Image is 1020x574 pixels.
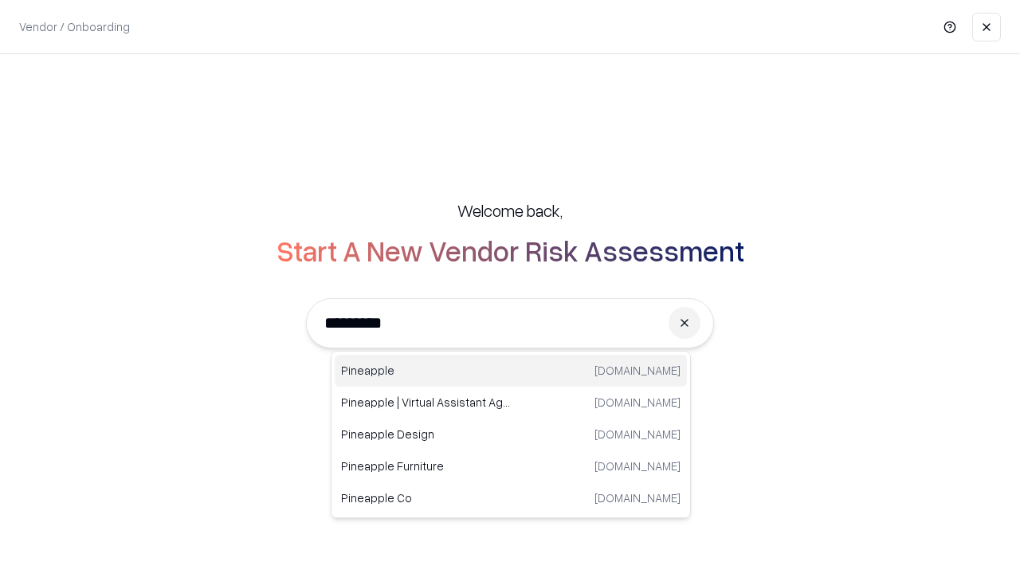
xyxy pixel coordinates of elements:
p: Pineapple Furniture [341,458,511,474]
p: Vendor / Onboarding [19,18,130,35]
p: [DOMAIN_NAME] [594,458,681,474]
p: [DOMAIN_NAME] [594,426,681,442]
p: Pineapple | Virtual Assistant Agency [341,394,511,411]
p: Pineapple [341,362,511,379]
p: Pineapple Design [341,426,511,442]
h2: Start A New Vendor Risk Assessment [277,234,744,266]
p: Pineapple Co [341,489,511,506]
div: Suggestions [331,351,691,518]
h5: Welcome back, [457,199,563,222]
p: [DOMAIN_NAME] [594,362,681,379]
p: [DOMAIN_NAME] [594,394,681,411]
p: [DOMAIN_NAME] [594,489,681,506]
